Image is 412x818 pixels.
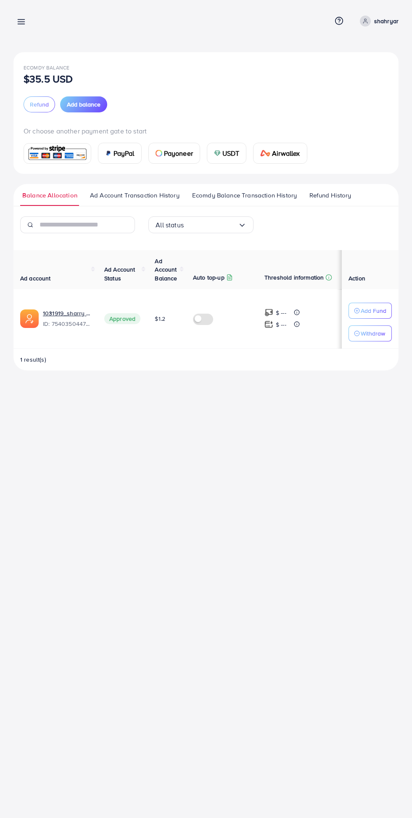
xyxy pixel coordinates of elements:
iframe: Chat [376,780,406,812]
span: Action [349,274,365,282]
img: top-up amount [264,308,273,317]
span: Payoneer [164,148,193,158]
p: Or choose another payment gate to start [24,126,388,136]
span: USDT [222,148,240,158]
button: Add Fund [349,303,392,319]
button: Withdraw [349,325,392,341]
span: Ad account [20,274,51,282]
p: Add Fund [361,306,386,316]
p: Auto top-up [193,272,224,282]
span: Ecomdy Balance [24,64,69,71]
img: card [214,150,221,157]
a: cardPayPal [98,143,142,164]
span: Ad Account Transaction History [90,191,180,200]
a: card [24,143,91,164]
input: Search for option [184,218,238,232]
span: PayPal [114,148,135,158]
p: Threshold information [264,272,324,282]
p: Withdraw [361,328,385,338]
button: Refund [24,96,55,112]
span: Airwallex [272,148,300,158]
p: $35.5 USD [24,74,73,84]
span: Ecomdy Balance Transaction History [192,191,297,200]
button: Add balance [60,96,107,112]
img: ic-ads-acc.e4c84228.svg [20,309,39,328]
span: ID: 7540350447681863698 [43,320,91,328]
span: Balance Allocation [22,191,77,200]
img: card [105,150,112,157]
span: 1 result(s) [20,355,46,364]
img: card [26,144,88,163]
p: $ --- [276,308,286,318]
span: Refund [30,100,49,109]
span: Ad Account Status [104,265,135,282]
a: 1031919_sharry mughal_1755624852344 [43,309,91,317]
span: Refund History [309,191,351,200]
img: card [156,150,162,157]
a: cardUSDT [207,143,247,164]
div: <span class='underline'>1031919_sharry mughal_1755624852344</span></br>7540350447681863698 [43,309,91,328]
p: shahryar [374,16,399,26]
img: card [260,150,270,157]
span: Approved [104,313,140,324]
span: $1.2 [155,314,165,323]
a: cardPayoneer [148,143,200,164]
span: Ad Account Balance [155,257,177,282]
img: top-up amount [264,320,273,329]
a: shahryar [357,16,399,27]
span: Add balance [67,100,100,109]
a: cardAirwallex [253,143,307,164]
span: All status [156,218,184,232]
div: Search for option [148,216,254,233]
p: $ --- [276,320,286,330]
